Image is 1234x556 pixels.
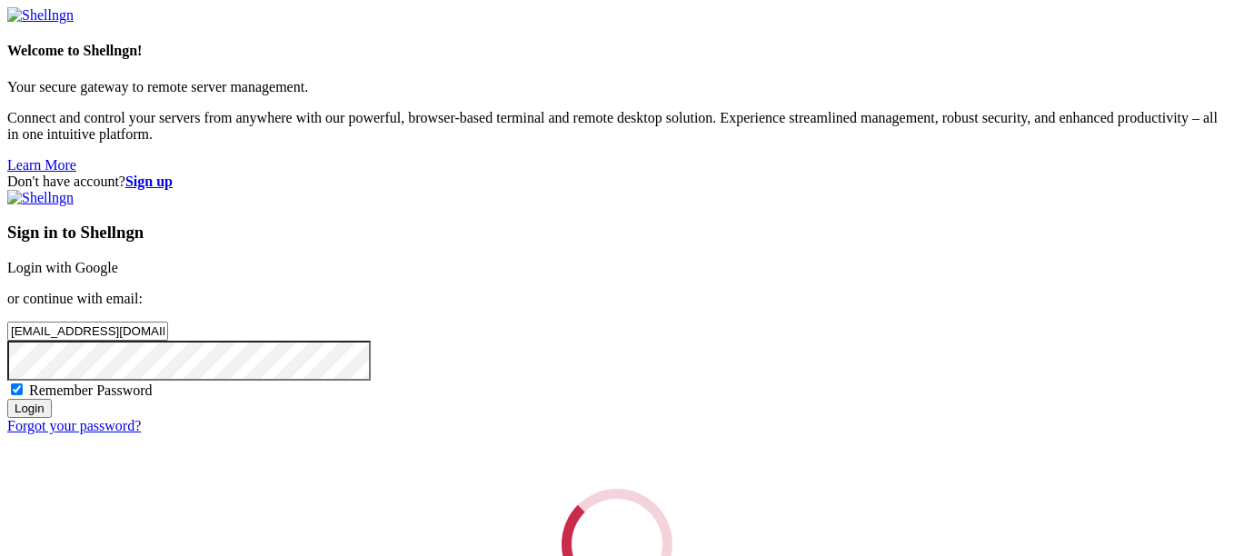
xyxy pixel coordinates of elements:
[7,190,74,206] img: Shellngn
[7,418,141,433] a: Forgot your password?
[125,174,173,189] a: Sign up
[7,399,52,418] input: Login
[7,322,168,341] input: Email address
[7,260,118,275] a: Login with Google
[7,157,76,173] a: Learn More
[7,110,1227,143] p: Connect and control your servers from anywhere with our powerful, browser-based terminal and remo...
[29,382,153,398] span: Remember Password
[7,7,74,24] img: Shellngn
[7,223,1227,243] h3: Sign in to Shellngn
[7,79,1227,95] p: Your secure gateway to remote server management.
[7,174,1227,190] div: Don't have account?
[11,383,23,395] input: Remember Password
[7,291,1227,307] p: or continue with email:
[7,43,1227,59] h4: Welcome to Shellngn!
